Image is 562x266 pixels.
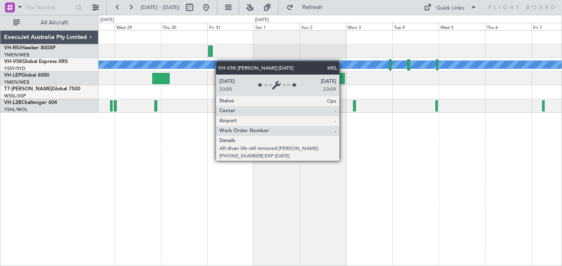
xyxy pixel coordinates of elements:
span: VH-RIU [4,46,21,51]
span: VH-VSK [4,59,22,64]
span: VH-LEP [4,73,21,78]
a: T7-[PERSON_NAME]Global 7500 [4,87,80,92]
span: VH-L2B [4,100,22,105]
span: T7-[PERSON_NAME] [4,87,52,92]
div: Sun 2 [300,23,346,30]
div: Thu 6 [485,23,531,30]
button: Quick Links [420,1,481,14]
div: [DATE] [100,17,114,24]
div: Wed 29 [115,23,161,30]
a: VH-LEPGlobal 6000 [4,73,49,78]
span: Refresh [295,5,330,10]
a: VH-VSKGlobal Express XRS [4,59,68,64]
button: Refresh [283,1,332,14]
a: VH-RIUHawker 800XP [4,46,55,51]
button: All Aircraft [9,16,90,29]
div: [DATE] [255,17,269,24]
a: WSSL/XSP [4,93,26,99]
div: Tue 4 [392,23,439,30]
div: Fri 31 [207,23,254,30]
input: Trip Number [25,1,73,14]
a: YSSY/SYD [4,65,25,72]
div: Wed 5 [439,23,485,30]
div: Mon 3 [346,23,392,30]
span: [DATE] - [DATE] [141,4,180,11]
a: YMEN/MEB [4,52,29,58]
a: YMEN/MEB [4,79,29,85]
div: Quick Links [436,4,464,12]
span: All Aircraft [22,20,87,26]
a: YSHL/WOL [4,106,28,113]
a: VH-L2BChallenger 604 [4,100,57,105]
div: Sat 1 [254,23,300,30]
div: Thu 30 [161,23,207,30]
